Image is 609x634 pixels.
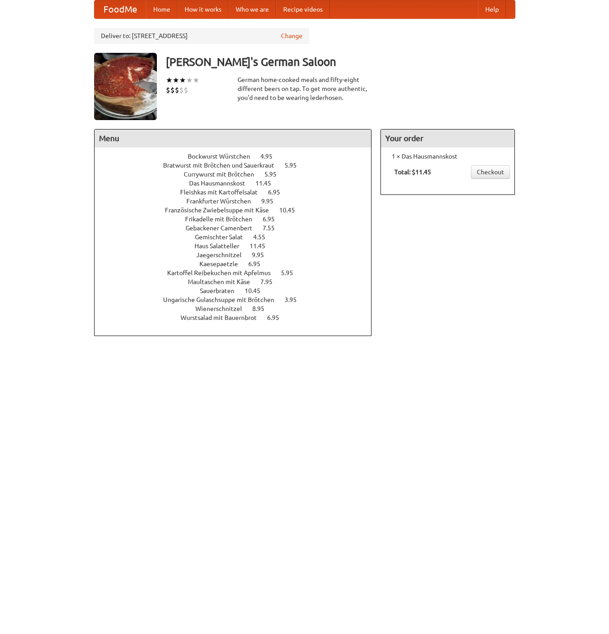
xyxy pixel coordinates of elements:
span: Haus Salatteller [194,242,248,250]
span: 7.95 [260,278,281,285]
h4: Menu [95,129,371,147]
span: 9.95 [261,198,282,205]
span: 7.55 [263,224,284,232]
span: Wienerschnitzel [195,305,251,312]
li: ★ [166,75,173,85]
a: Gemischter Salat 4.55 [195,233,282,241]
h4: Your order [381,129,514,147]
li: ★ [186,75,193,85]
a: Kartoffel Reibekuchen mit Apfelmus 5.95 [167,269,310,276]
span: Kartoffel Reibekuchen mit Apfelmus [167,269,280,276]
span: Frankfurter Würstchen [186,198,260,205]
h3: [PERSON_NAME]'s German Saloon [166,53,515,71]
a: Recipe videos [276,0,330,18]
a: Checkout [471,165,510,179]
span: 6.95 [267,314,288,321]
img: angular.jpg [94,53,157,120]
li: ★ [179,75,186,85]
a: Frikadelle mit Brötchen 6.95 [185,216,291,223]
a: Wurstsalad mit Bauernbrot 6.95 [181,314,296,321]
span: Jaegerschnitzel [196,251,251,259]
span: 11.45 [255,180,280,187]
a: Maultaschen mit Käse 7.95 [188,278,289,285]
li: $ [179,85,184,95]
span: Sauerbraten [200,287,243,294]
span: 6.95 [263,216,284,223]
span: Bratwurst mit Brötchen und Sauerkraut [163,162,283,169]
span: 8.95 [252,305,273,312]
span: 3.95 [285,296,306,303]
li: ★ [193,75,199,85]
a: Haus Salatteller 11.45 [194,242,282,250]
a: How it works [177,0,229,18]
a: Fleishkas mit Kartoffelsalat 6.95 [180,189,297,196]
span: 4.95 [260,153,281,160]
span: Ungarische Gulaschsuppe mit Brötchen [163,296,283,303]
div: German home-cooked meals and fifty-eight different beers on tap. To get more authentic, you'd nee... [238,75,372,102]
span: Wurstsalad mit Bauernbrot [181,314,266,321]
a: Ungarische Gulaschsuppe mit Brötchen 3.95 [163,296,313,303]
span: 9.95 [252,251,273,259]
a: Frankfurter Würstchen 9.95 [186,198,290,205]
span: 6.95 [248,260,269,267]
a: Wienerschnitzel 8.95 [195,305,281,312]
span: Französische Zwiebelsuppe mit Käse [165,207,278,214]
div: Deliver to: [STREET_ADDRESS] [94,28,309,44]
a: Home [146,0,177,18]
span: Gemischter Salat [195,233,252,241]
a: Französische Zwiebelsuppe mit Käse 10.45 [165,207,311,214]
span: Maultaschen mit Käse [188,278,259,285]
span: 10.45 [279,207,304,214]
li: $ [166,85,170,95]
li: $ [170,85,175,95]
li: $ [175,85,179,95]
a: Bratwurst mit Brötchen und Sauerkraut 5.95 [163,162,313,169]
a: Change [281,31,302,40]
span: 5.95 [285,162,306,169]
li: 1 × Das Hausmannskost [385,152,510,161]
a: Jaegerschnitzel 9.95 [196,251,281,259]
span: 4.55 [253,233,274,241]
li: ★ [173,75,179,85]
span: 6.95 [268,189,289,196]
span: 5.95 [264,171,285,178]
span: Fleishkas mit Kartoffelsalat [180,189,267,196]
span: Gebackener Camenbert [186,224,261,232]
a: Help [478,0,506,18]
span: Currywurst mit Brötchen [184,171,263,178]
b: Total: $11.45 [394,168,431,176]
a: Bockwurst Würstchen 4.95 [188,153,289,160]
span: Das Hausmannskost [189,180,254,187]
a: Who we are [229,0,276,18]
span: Bockwurst Würstchen [188,153,259,160]
a: Das Hausmannskost 11.45 [189,180,288,187]
a: FoodMe [95,0,146,18]
span: 11.45 [250,242,274,250]
a: Sauerbraten 10.45 [200,287,277,294]
a: Gebackener Camenbert 7.55 [186,224,291,232]
span: Kaesepaetzle [199,260,247,267]
a: Currywurst mit Brötchen 5.95 [184,171,293,178]
span: 5.95 [281,269,302,276]
li: $ [184,85,188,95]
a: Kaesepaetzle 6.95 [199,260,277,267]
span: 10.45 [245,287,269,294]
span: Frikadelle mit Brötchen [185,216,261,223]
